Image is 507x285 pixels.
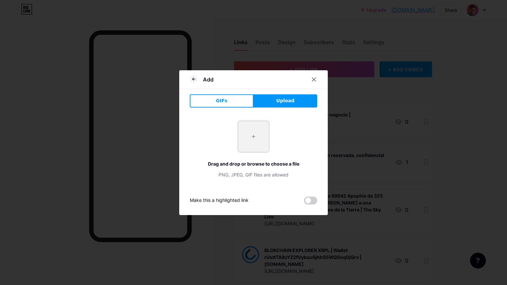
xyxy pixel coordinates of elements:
[190,171,317,178] div: PNG, JPEG, GIF files are allowed
[276,97,294,104] span: Upload
[216,97,227,104] span: GIFs
[253,94,317,108] button: Upload
[203,76,214,83] div: Add
[190,160,317,167] div: Drag and drop or browse to choose a file
[190,94,253,108] button: GIFs
[190,197,249,205] div: Make this a highlighted link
